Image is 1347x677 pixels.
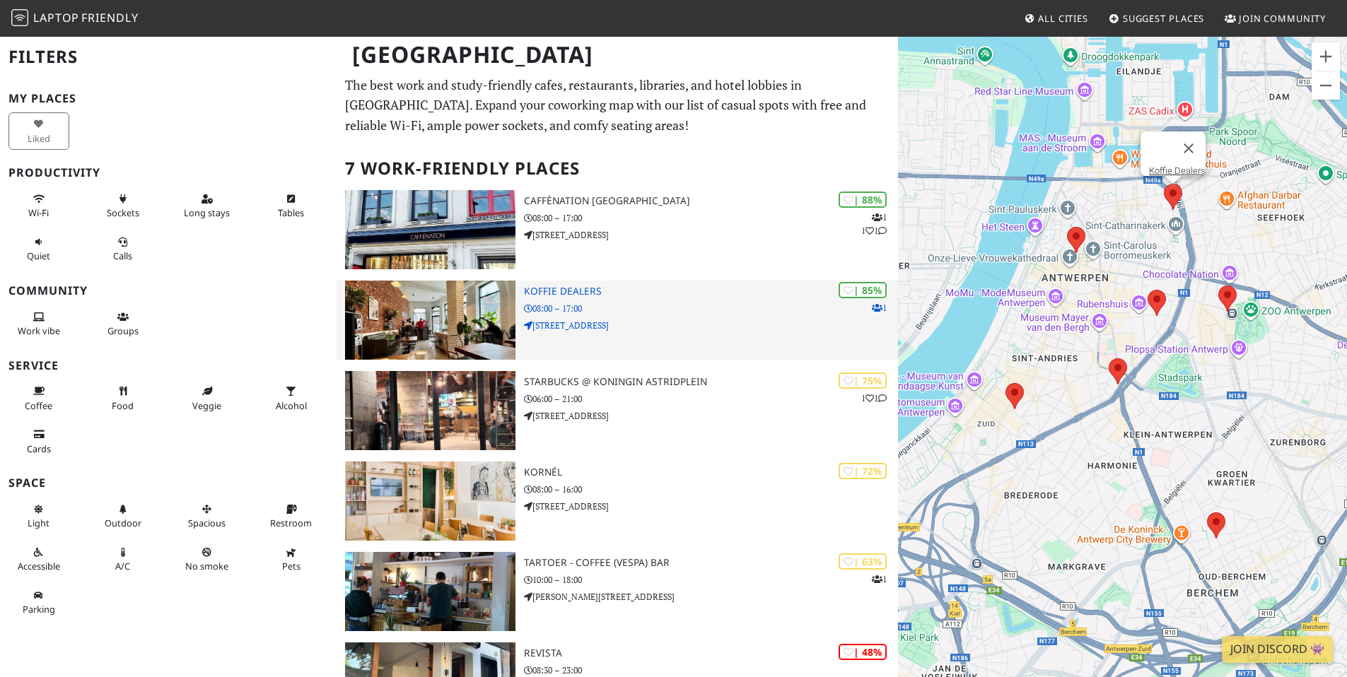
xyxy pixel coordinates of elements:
[8,359,328,372] h3: Service
[8,584,69,621] button: Parking
[345,75,890,136] p: The best work and study-friendly cafes, restaurants, libraries, and hotel lobbies in [GEOGRAPHIC_...
[524,285,898,298] h3: Koffie Dealers
[93,541,153,578] button: A/C
[11,9,28,26] img: LaptopFriendly
[861,392,887,405] p: 1 1
[8,230,69,268] button: Quiet
[524,573,898,587] p: 10:00 – 18:00
[177,498,238,535] button: Spacious
[524,228,898,242] p: [STREET_ADDRESS]
[278,206,304,219] span: Work-friendly tables
[28,206,49,219] span: Stable Wi-Fi
[23,603,55,616] span: Parking
[345,190,515,269] img: Caffènation Antwerp City Center
[8,305,69,343] button: Work vibe
[8,476,328,490] h3: Space
[524,376,898,388] h3: Starbucks @ Koningin Astridplein
[872,301,887,314] p: 1
[1219,6,1331,31] a: Join Community
[93,230,153,268] button: Calls
[25,399,52,412] span: Coffee
[115,560,130,572] span: Air conditioned
[839,372,887,389] div: | 75%
[93,187,153,225] button: Sockets
[107,324,139,337] span: Group tables
[27,442,51,455] span: Credit cards
[839,463,887,479] div: | 72%
[93,305,153,343] button: Groups
[188,517,226,529] span: Spacious
[524,557,898,569] h3: Tartoer - Coffee (Vespa) Bar
[839,282,887,298] div: | 85%
[337,552,898,631] a: Tartoer - Coffee (Vespa) Bar | 63% 1 Tartoer - Coffee (Vespa) Bar 10:00 – 18:00 [PERSON_NAME][STR...
[18,324,60,337] span: People working
[81,10,138,25] span: Friendly
[524,195,898,207] h3: Caffènation [GEOGRAPHIC_DATA]
[105,517,141,529] span: Outdoor area
[184,206,230,219] span: Long stays
[177,379,238,417] button: Veggie
[839,192,887,208] div: | 88%
[345,552,515,631] img: Tartoer - Coffee (Vespa) Bar
[345,461,515,541] img: Kornél
[524,466,898,478] h3: Kornél
[839,644,887,660] div: | 48%
[270,517,312,529] span: Restroom
[345,281,515,360] img: Koffie Dealers
[8,284,328,298] h3: Community
[28,517,49,529] span: Natural light
[1172,131,1206,165] button: Sluiten
[8,498,69,535] button: Light
[524,500,898,513] p: [STREET_ADDRESS]
[33,10,79,25] span: Laptop
[524,409,898,423] p: [STREET_ADDRESS]
[8,187,69,225] button: Wi-Fi
[524,647,898,659] h3: Revista
[839,553,887,570] div: | 63%
[93,498,153,535] button: Outdoor
[276,399,307,412] span: Alcohol
[345,147,890,190] h2: 7 Work-Friendly Places
[107,206,139,219] span: Power sockets
[524,211,898,225] p: 08:00 – 17:00
[872,572,887,586] p: 1
[282,560,301,572] span: Pet friendly
[8,92,328,105] h3: My Places
[337,281,898,360] a: Koffie Dealers | 85% 1 Koffie Dealers 08:00 – 17:00 [STREET_ADDRESS]
[337,190,898,269] a: Caffènation Antwerp City Center | 88% 111 Caffènation [GEOGRAPHIC_DATA] 08:00 – 17:00 [STREET_ADD...
[93,379,153,417] button: Food
[524,590,898,604] p: [PERSON_NAME][STREET_ADDRESS]
[261,498,322,535] button: Restroom
[524,664,898,677] p: 08:30 – 23:00
[524,483,898,496] p: 08:00 – 16:00
[261,541,322,578] button: Pets
[8,35,328,78] h2: Filters
[177,187,238,225] button: Long stays
[8,541,69,578] button: Accessible
[1123,12,1205,25] span: Suggest Places
[524,392,898,406] p: 06:00 – 21:00
[112,399,134,412] span: Food
[27,249,50,262] span: Quiet
[337,371,898,450] a: Starbucks @ Koningin Astridplein | 75% 11 Starbucks @ Koningin Astridplein 06:00 – 21:00 [STREET_...
[8,423,69,460] button: Cards
[1149,165,1206,176] a: Koffie Dealers
[524,302,898,315] p: 08:00 – 17:00
[524,319,898,332] p: [STREET_ADDRESS]
[261,187,322,225] button: Tables
[1038,12,1088,25] span: All Cities
[1103,6,1211,31] a: Suggest Places
[861,211,887,237] p: 1 1 1
[8,166,328,179] h3: Productivity
[185,560,228,572] span: Smoke free
[345,371,515,450] img: Starbucks @ Koningin Astridplein
[18,560,60,572] span: Accessible
[341,35,895,74] h1: [GEOGRAPHIC_DATA]
[8,379,69,417] button: Coffee
[1239,12,1326,25] span: Join Community
[337,461,898,541] a: Kornél | 72% Kornél 08:00 – 16:00 [STREET_ADDRESS]
[11,6,139,31] a: LaptopFriendly LaptopFriendly
[192,399,221,412] span: Veggie
[113,249,132,262] span: Video/audio calls
[1312,42,1340,71] button: Inzoomen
